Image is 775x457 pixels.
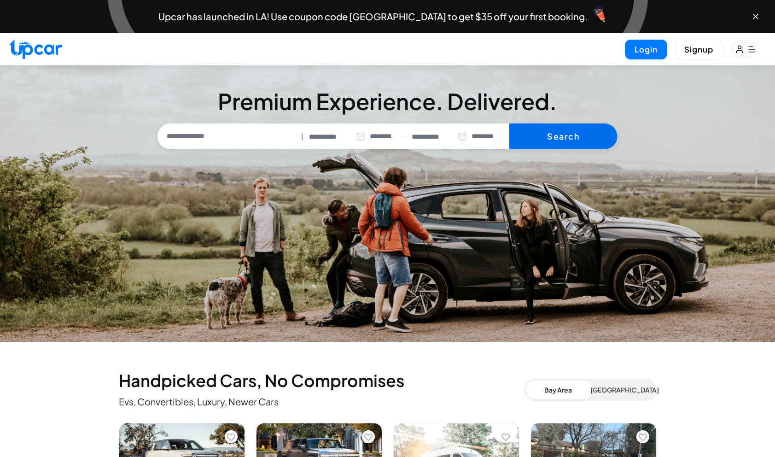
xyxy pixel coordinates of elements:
[625,40,667,59] button: Login
[636,430,649,443] button: Add to favorites
[157,90,618,112] h3: Premium Experience. Delivered.
[158,12,588,21] span: Upcar has launched in LA! Use coupon code [GEOGRAPHIC_DATA] to get $35 off your first booking.
[499,430,512,443] button: Add to favorites
[301,131,303,142] span: |
[119,395,524,408] p: Evs, Convertibles, Luxury, Newer Cars
[526,381,590,399] button: Bay Area
[400,131,406,142] span: —
[225,430,238,443] button: Add to favorites
[509,123,618,149] button: Search
[590,381,655,399] button: [GEOGRAPHIC_DATA]
[119,371,524,390] h2: Handpicked Cars, No Compromises
[675,40,723,59] button: Signup
[362,430,375,443] button: Add to favorites
[751,12,760,21] button: Close banner
[9,39,62,59] img: Upcar Logo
